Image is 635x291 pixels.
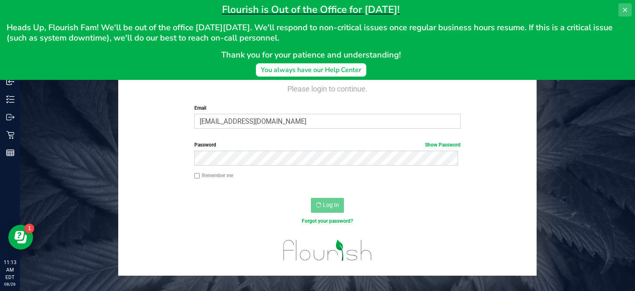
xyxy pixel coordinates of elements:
[302,218,353,224] a: Forgot your password?
[222,3,400,16] span: Flourish is Out of the Office for [DATE]!
[6,149,14,157] inline-svg: Reports
[194,104,461,112] label: Email
[194,142,216,148] span: Password
[425,142,461,148] a: Show Password
[261,65,361,75] div: You always have our Help Center
[6,95,14,103] inline-svg: Inventory
[6,113,14,121] inline-svg: Outbound
[221,49,401,60] span: Thank you for your patience and understanding!
[194,173,200,179] input: Remember me
[8,225,33,250] iframe: Resource center
[4,281,16,287] p: 08/26
[4,259,16,281] p: 11:13 AM EDT
[194,172,233,179] label: Remember me
[275,233,380,267] img: flourish_logo.svg
[6,77,14,86] inline-svg: Inbound
[323,202,339,208] span: Log In
[24,224,34,233] iframe: Resource center unread badge
[6,131,14,139] inline-svg: Retail
[118,83,537,93] h4: Please login to continue.
[7,22,615,43] span: Heads Up, Flourish Fam! We'll be out of the office [DATE][DATE]. We'll respond to non-critical is...
[311,198,344,213] button: Log In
